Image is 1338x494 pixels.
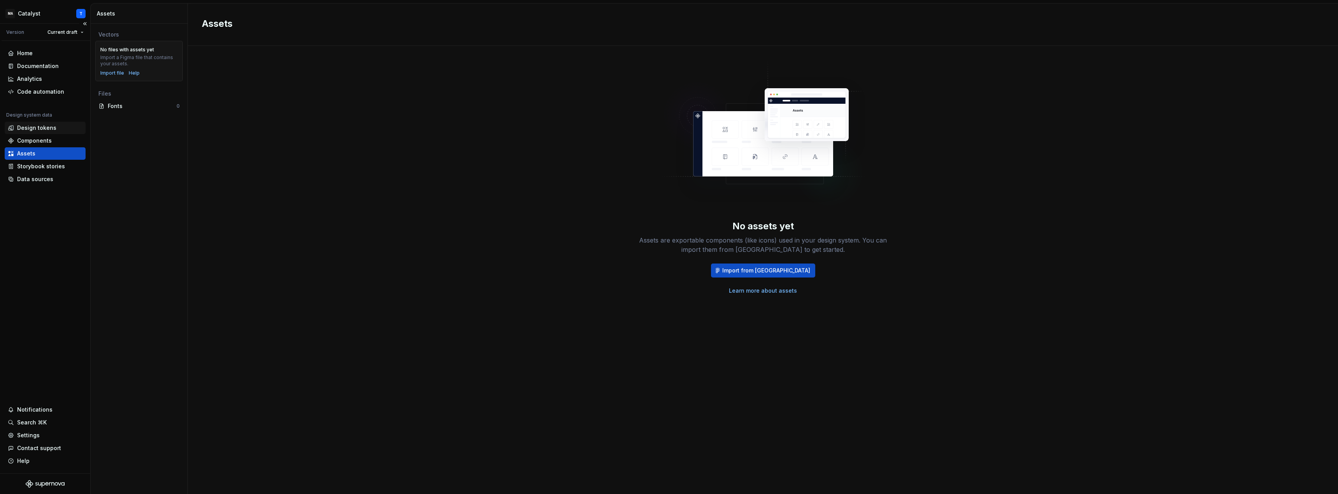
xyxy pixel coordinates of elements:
[97,10,184,17] div: Assets
[729,287,797,295] a: Learn more about assets
[6,112,52,118] div: Design system data
[79,18,90,29] button: Collapse sidebar
[5,403,86,416] button: Notifications
[17,406,53,414] div: Notifications
[5,86,86,98] a: Code automation
[17,419,47,426] div: Search ⌘K
[722,267,810,274] span: Import from [GEOGRAPHIC_DATA]
[2,5,89,22] button: MACatalystT
[98,31,180,38] div: Vectors
[17,75,42,83] div: Analytics
[5,455,86,467] button: Help
[5,60,86,72] a: Documentation
[17,62,59,70] div: Documentation
[17,457,30,465] div: Help
[5,147,86,160] a: Assets
[17,137,52,145] div: Components
[5,416,86,429] button: Search ⌘K
[5,47,86,59] a: Home
[5,429,86,442] a: Settings
[18,10,40,17] div: Catalyst
[17,124,56,132] div: Design tokens
[129,70,140,76] a: Help
[711,264,815,278] button: Import from [GEOGRAPHIC_DATA]
[98,90,180,98] div: Files
[177,103,180,109] div: 0
[17,88,64,96] div: Code automation
[17,162,65,170] div: Storybook stories
[100,54,178,67] div: Import a Figma file that contains your assets.
[17,444,61,452] div: Contact support
[5,160,86,173] a: Storybook stories
[5,122,86,134] a: Design tokens
[17,431,40,439] div: Settings
[47,29,77,35] span: Current draft
[100,47,154,53] div: No files with assets yet
[5,173,86,185] a: Data sources
[202,17,1315,30] h2: Assets
[17,150,35,157] div: Assets
[17,175,53,183] div: Data sources
[95,100,183,112] a: Fonts0
[17,49,33,57] div: Home
[5,134,86,147] a: Components
[5,9,15,18] div: MA
[5,73,86,85] a: Analytics
[100,70,124,76] button: Import file
[732,220,794,232] div: No assets yet
[79,10,82,17] div: T
[6,29,24,35] div: Version
[5,442,86,454] button: Contact support
[44,27,87,38] button: Current draft
[26,480,65,488] svg: Supernova Logo
[639,236,888,254] div: Assets are exportable components (like icons) used in your design system. You can import them fro...
[108,102,177,110] div: Fonts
